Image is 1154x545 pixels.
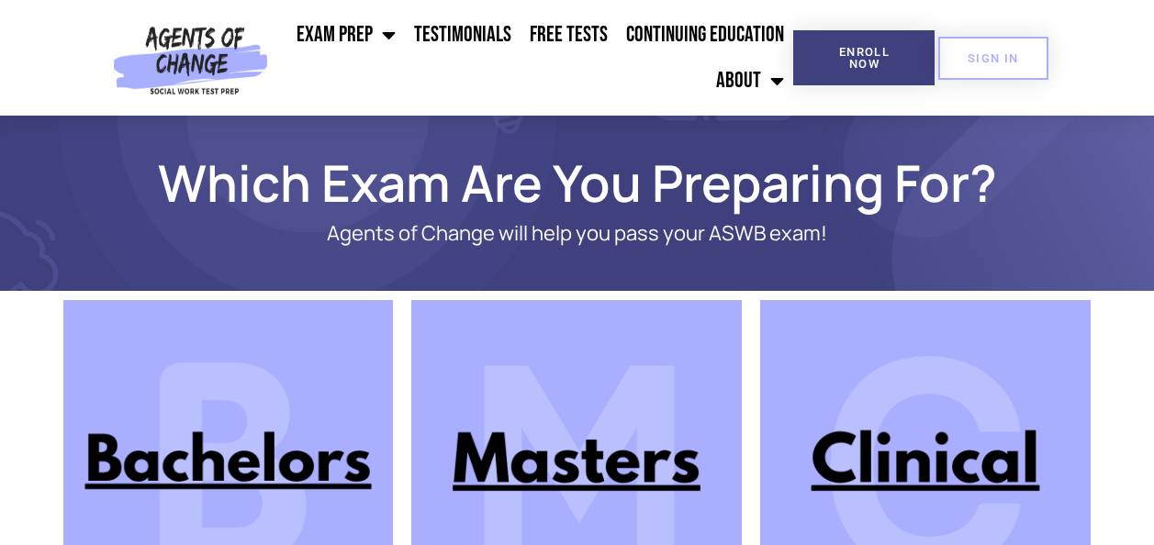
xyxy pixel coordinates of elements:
[968,52,1019,64] span: SIGN IN
[793,30,935,85] a: Enroll Now
[617,12,793,58] a: Continuing Education
[275,12,794,104] nav: Menu
[405,12,521,58] a: Testimonials
[287,12,405,58] a: Exam Prep
[938,37,1048,80] a: SIGN IN
[707,58,793,104] a: About
[521,12,617,58] a: Free Tests
[128,222,1027,245] p: Agents of Change will help you pass your ASWB exam!
[54,161,1101,204] h1: Which Exam Are You Preparing For?
[823,46,905,70] span: Enroll Now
